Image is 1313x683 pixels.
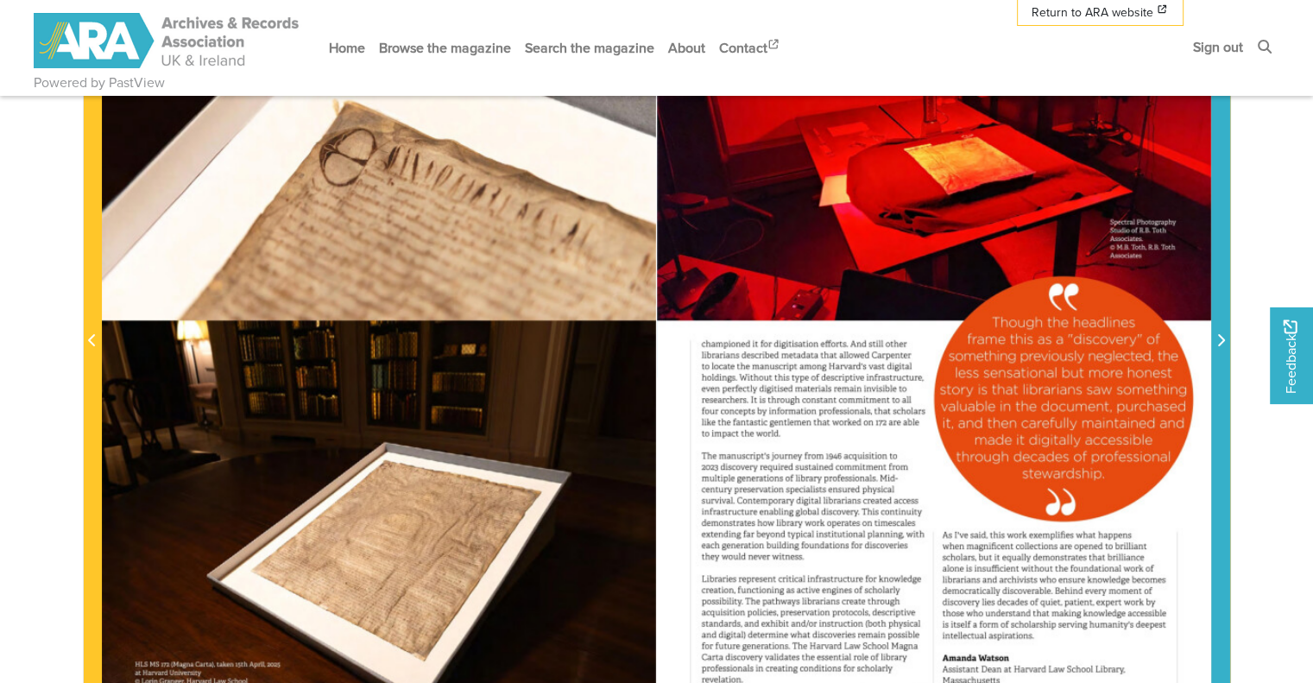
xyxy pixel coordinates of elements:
img: ARA - ARC Magazine | Powered by PastView [34,13,301,68]
a: Home [322,25,372,71]
a: Search the magazine [518,25,661,71]
a: ARA - ARC Magazine | Powered by PastView logo [34,3,301,79]
a: Browse the magazine [372,25,518,71]
a: Would you like to provide feedback? [1270,307,1313,404]
a: Sign out [1186,24,1250,70]
a: About [661,25,712,71]
a: Powered by PastView [34,73,165,93]
a: Contact [712,25,788,71]
span: Feedback [1280,319,1301,393]
span: Return to ARA website [1032,3,1153,22]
